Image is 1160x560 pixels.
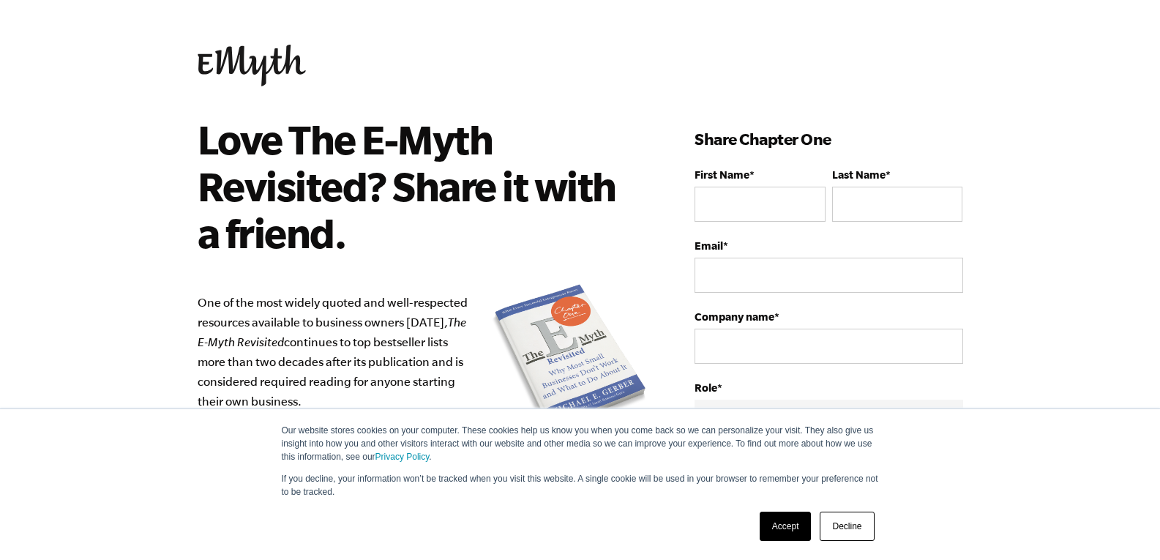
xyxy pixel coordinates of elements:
[695,168,749,181] span: First Name
[375,452,430,462] a: Privacy Policy
[282,424,879,463] p: Our website stores cookies on your computer. These cookies help us know you when you come back so...
[198,116,630,256] h2: Love The E-Myth Revisited? Share it with a friend.
[198,293,651,531] p: One of the most widely quoted and well-respected resources available to business owners [DATE], c...
[760,512,812,541] a: Accept
[820,512,874,541] a: Decline
[198,45,306,86] img: EMyth
[198,316,466,348] i: The E-Myth Revisited
[695,239,723,252] span: Email
[695,381,717,394] span: Role
[695,127,962,151] h3: Share Chapter One
[832,168,886,181] span: Last Name
[490,280,651,444] img: e-myth revisited chapter one
[695,310,774,323] span: Company name
[282,472,879,499] p: If you decline, your information won’t be tracked when you visit this website. A single cookie wi...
